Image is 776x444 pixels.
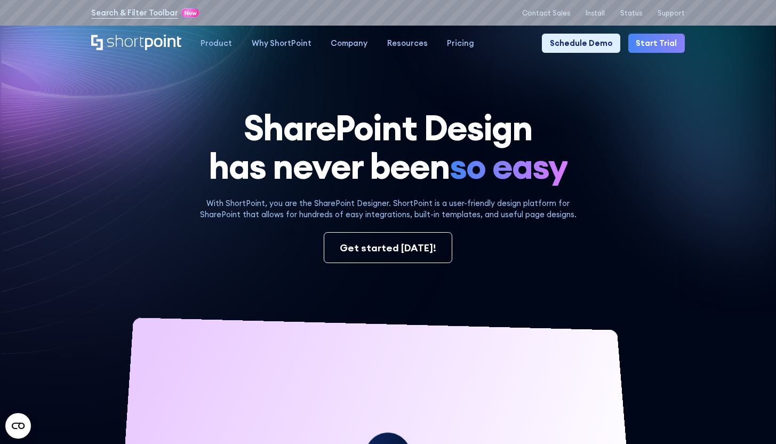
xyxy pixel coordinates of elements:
[437,34,484,53] a: Pricing
[586,9,605,17] a: Install
[537,17,776,444] iframe: Chat Widget
[252,37,311,49] div: Why ShortPoint
[331,37,367,49] div: Company
[191,197,585,221] p: With ShortPoint, you are the SharePoint Designer. ShortPoint is a user-friendly design platform f...
[377,34,437,53] a: Resources
[242,34,321,53] a: Why ShortPoint
[191,34,242,53] a: Product
[522,9,570,17] a: Contact Sales
[620,9,642,17] a: Status
[658,9,685,17] a: Support
[321,34,377,53] a: Company
[91,7,178,19] a: Search & Filter Toolbar
[324,232,452,263] a: Get started [DATE]!
[447,37,474,49] div: Pricing
[91,35,181,52] a: Home
[91,109,685,186] h1: SharePoint Design has never been
[450,147,567,186] span: so easy
[387,37,428,49] div: Resources
[340,241,436,255] div: Get started [DATE]!
[5,413,31,439] button: Open CMP widget
[201,37,232,49] div: Product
